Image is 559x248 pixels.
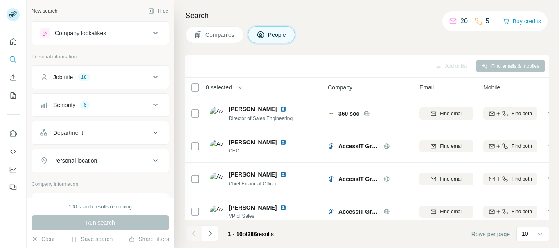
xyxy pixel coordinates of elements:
[483,140,537,152] button: Find both
[210,172,223,185] img: Avatar
[338,142,379,150] span: AccessIT Group
[205,31,235,39] span: Companies
[229,116,293,121] span: Director of Sales Engineering
[7,70,20,85] button: Enrich CSV
[419,107,473,120] button: Find email
[210,205,223,218] img: Avatar
[471,230,510,238] span: Rows per page
[55,29,106,37] div: Company lookalikes
[7,144,20,159] button: Use Surfe API
[32,181,169,188] p: Company information
[229,203,277,212] span: [PERSON_NAME]
[228,231,243,237] span: 1 - 10
[522,230,528,238] p: 10
[69,203,132,210] div: 100 search results remaining
[248,231,257,237] span: 286
[328,110,334,117] img: Logo of 360 soc
[53,129,83,137] div: Department
[202,225,218,241] button: Navigate to next page
[419,140,473,152] button: Find email
[32,53,169,60] p: Personal information
[32,23,169,43] button: Company lookalikes
[7,34,20,49] button: Quick start
[280,204,286,211] img: LinkedIn logo
[32,123,169,143] button: Department
[419,173,473,185] button: Find email
[338,208,379,216] span: AccessIT Group
[229,181,277,187] span: Chief Financial Officer
[483,206,537,218] button: Find both
[53,73,73,81] div: Job title
[328,143,334,150] img: Logo of AccessIT Group
[483,107,537,120] button: Find both
[32,7,57,15] div: New search
[229,147,296,154] span: CEO
[440,110,462,117] span: Find email
[338,109,359,118] span: 360 soc
[7,180,20,195] button: Feedback
[185,10,549,21] h4: Search
[53,101,75,109] div: Seniority
[483,173,537,185] button: Find both
[419,206,473,218] button: Find email
[7,52,20,67] button: Search
[229,105,277,113] span: [PERSON_NAME]
[280,106,286,112] img: LinkedIn logo
[229,212,296,220] span: VP of Sales
[7,88,20,103] button: My lists
[32,235,55,243] button: Clear
[512,175,532,183] span: Find both
[80,101,90,109] div: 6
[53,156,97,165] div: Personal location
[280,171,286,178] img: LinkedIn logo
[210,107,223,120] img: Avatar
[32,195,169,214] button: Company76
[243,231,248,237] span: of
[547,83,559,92] span: Lists
[32,67,169,87] button: Job title18
[328,176,334,182] img: Logo of AccessIT Group
[486,16,489,26] p: 5
[128,235,169,243] button: Share filters
[440,208,462,215] span: Find email
[512,208,532,215] span: Find both
[32,151,169,170] button: Personal location
[229,170,277,179] span: [PERSON_NAME]
[268,31,287,39] span: People
[280,139,286,145] img: LinkedIn logo
[512,143,532,150] span: Find both
[78,74,90,81] div: 18
[7,162,20,177] button: Dashboard
[503,16,541,27] button: Buy credits
[210,140,223,153] img: Avatar
[142,5,174,17] button: Hide
[419,83,434,92] span: Email
[206,83,232,92] span: 0 selected
[229,138,277,146] span: [PERSON_NAME]
[71,235,113,243] button: Save search
[328,83,352,92] span: Company
[338,175,379,183] span: AccessIT Group
[7,126,20,141] button: Use Surfe on LinkedIn
[460,16,468,26] p: 20
[512,110,532,117] span: Find both
[440,143,462,150] span: Find email
[32,95,169,115] button: Seniority6
[328,208,334,215] img: Logo of AccessIT Group
[228,231,274,237] span: results
[483,83,500,92] span: Mobile
[440,175,462,183] span: Find email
